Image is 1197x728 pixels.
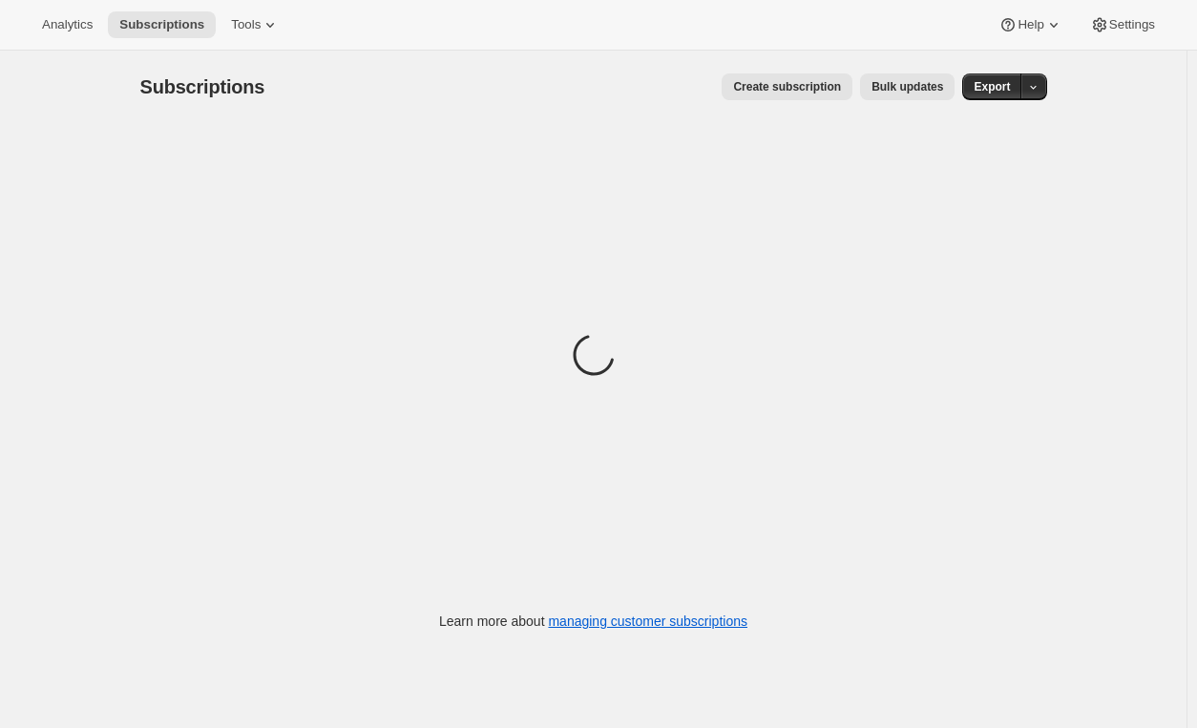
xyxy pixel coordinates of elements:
p: Learn more about [439,612,747,631]
button: Settings [1079,11,1166,38]
span: Bulk updates [871,79,943,94]
button: Help [987,11,1074,38]
button: Export [962,73,1021,100]
span: Export [974,79,1010,94]
span: Subscriptions [119,17,204,32]
span: Help [1018,17,1043,32]
span: Analytics [42,17,93,32]
span: Subscriptions [140,76,265,97]
span: Create subscription [733,79,841,94]
span: Tools [231,17,261,32]
span: Settings [1109,17,1155,32]
button: Subscriptions [108,11,216,38]
button: Create subscription [722,73,852,100]
button: Analytics [31,11,104,38]
button: Bulk updates [860,73,955,100]
button: Tools [220,11,291,38]
a: managing customer subscriptions [548,614,747,629]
